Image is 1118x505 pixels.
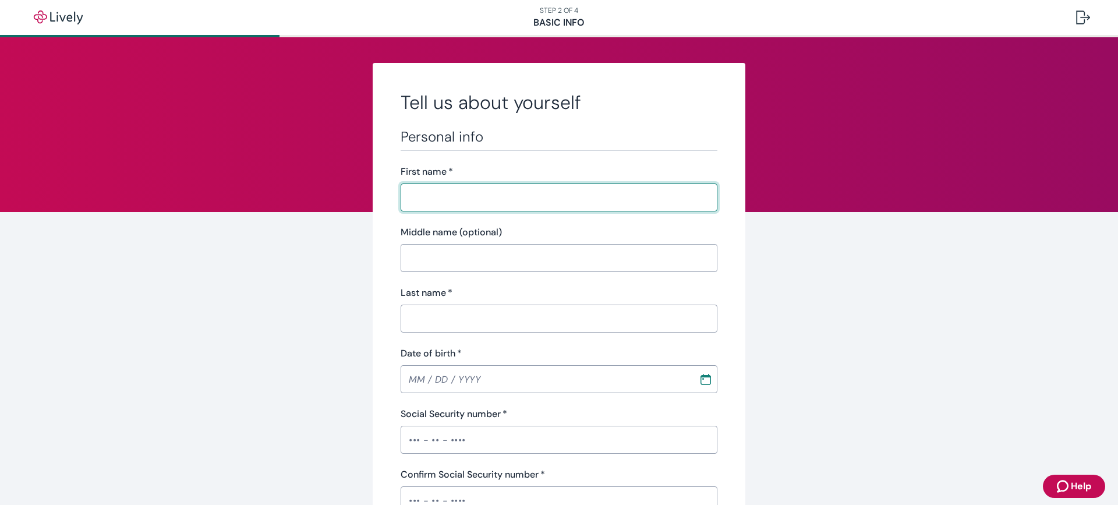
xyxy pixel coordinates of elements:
label: Confirm Social Security number [401,468,545,482]
button: Choose date [695,369,716,390]
svg: Calendar [700,373,712,385]
button: Zendesk support iconHelp [1043,475,1105,498]
img: Lively [26,10,91,24]
h2: Tell us about yourself [401,91,717,114]
svg: Zendesk support icon [1057,479,1071,493]
span: Help [1071,479,1091,493]
h3: Personal info [401,128,717,146]
label: First name [401,165,453,179]
label: Last name [401,286,452,300]
label: Social Security number [401,407,507,421]
label: Date of birth [401,347,462,361]
button: Log out [1067,3,1099,31]
input: MM / DD / YYYY [401,368,691,391]
label: Middle name (optional) [401,225,502,239]
input: ••• - •• - •••• [401,428,717,451]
